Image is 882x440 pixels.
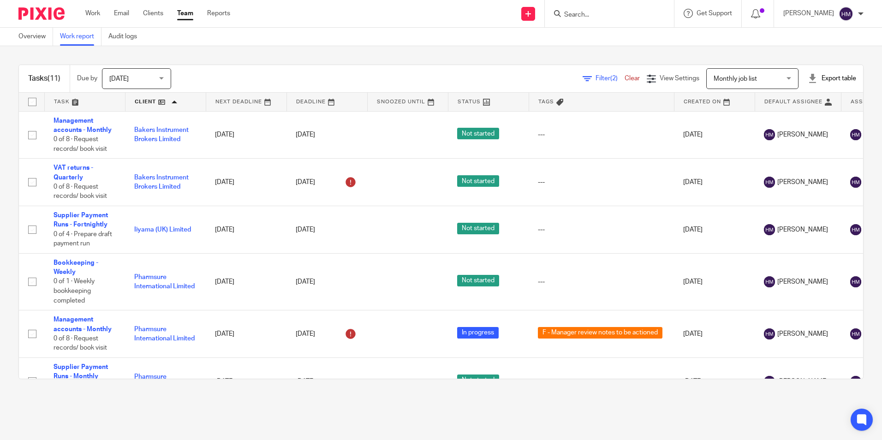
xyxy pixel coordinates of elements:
span: Not started [457,175,499,187]
span: View Settings [660,75,699,82]
div: [DATE] [296,327,358,341]
span: [PERSON_NAME] [777,178,828,187]
div: [DATE] [296,225,358,234]
span: Tags [538,99,554,104]
a: Work [85,9,100,18]
td: [DATE] [206,206,286,254]
input: Search [563,11,646,19]
a: Pharmsure International Limited [134,326,195,342]
a: Work report [60,28,101,46]
div: --- [538,130,665,139]
a: VAT returns - Quarterly [54,165,93,180]
span: 0 of 8 · Request records/ book visit [54,335,107,351]
img: svg%3E [850,276,861,287]
a: Management accounts - Monthly [54,316,112,332]
img: svg%3E [850,224,861,235]
a: Team [177,9,193,18]
a: Overview [18,28,53,46]
a: Management accounts - Monthly [54,118,112,133]
span: Not started [457,275,499,286]
div: --- [538,225,665,234]
div: [DATE] [296,377,358,386]
span: [PERSON_NAME] [777,225,828,234]
span: F - Manager review notes to be actioned [538,327,662,339]
span: Not started [457,375,499,386]
img: svg%3E [764,276,775,287]
td: [DATE] [206,159,286,206]
a: Clear [625,75,640,82]
img: svg%3E [850,177,861,188]
p: [PERSON_NAME] [783,9,834,18]
h1: Tasks [28,74,60,83]
a: Reports [207,9,230,18]
p: Due by [77,74,97,83]
img: Pixie [18,7,65,20]
span: [PERSON_NAME] [777,130,828,139]
img: svg%3E [850,376,861,387]
span: [PERSON_NAME] [777,329,828,339]
span: Get Support [697,10,732,17]
a: Bookkeeping - Weekly [54,260,98,275]
td: [DATE] [674,111,755,159]
a: Pharmsure International Limited [134,374,195,389]
span: 0 of 8 · Request records/ book visit [54,136,107,152]
div: --- [538,377,665,386]
td: [DATE] [674,159,755,206]
td: [DATE] [206,253,286,310]
span: 0 of 8 · Request records/ book visit [54,184,107,200]
div: [DATE] [296,175,358,190]
img: svg%3E [764,376,775,387]
td: [DATE] [674,310,755,358]
a: Iiyama (UK) Limited [134,226,191,233]
span: Not started [457,128,499,139]
img: svg%3E [850,129,861,140]
img: svg%3E [839,6,853,21]
span: [PERSON_NAME] [777,377,828,386]
td: [DATE] [206,310,286,358]
img: svg%3E [764,129,775,140]
span: [PERSON_NAME] [777,277,828,286]
span: Monthly job list [714,76,757,82]
span: Not started [457,223,499,234]
img: svg%3E [764,224,775,235]
a: Pharmsure International Limited [134,274,195,290]
a: Bakers Instrument Brokers Limited [134,127,189,143]
span: [DATE] [109,76,129,82]
a: Audit logs [108,28,144,46]
td: [DATE] [206,111,286,159]
span: 0 of 4 · Prepare draft payment run [54,231,112,247]
span: (11) [48,75,60,82]
span: Filter [596,75,625,82]
span: 0 of 1 · Weekly bookkeeping completed [54,279,95,304]
span: (2) [610,75,618,82]
div: --- [538,178,665,187]
a: Bakers Instrument Brokers Limited [134,174,189,190]
a: Email [114,9,129,18]
a: Clients [143,9,163,18]
span: In progress [457,327,499,339]
div: [DATE] [296,130,358,139]
td: [DATE] [206,357,286,405]
div: --- [538,277,665,286]
div: Export table [808,74,856,83]
a: Supplier Payment Runs - Monthly [54,364,108,380]
td: [DATE] [674,206,755,254]
img: svg%3E [764,177,775,188]
td: [DATE] [674,253,755,310]
img: svg%3E [850,328,861,339]
div: [DATE] [296,277,358,286]
td: [DATE] [674,357,755,405]
img: svg%3E [764,328,775,339]
a: Supplier Payment Runs - Fortnightly [54,212,108,228]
